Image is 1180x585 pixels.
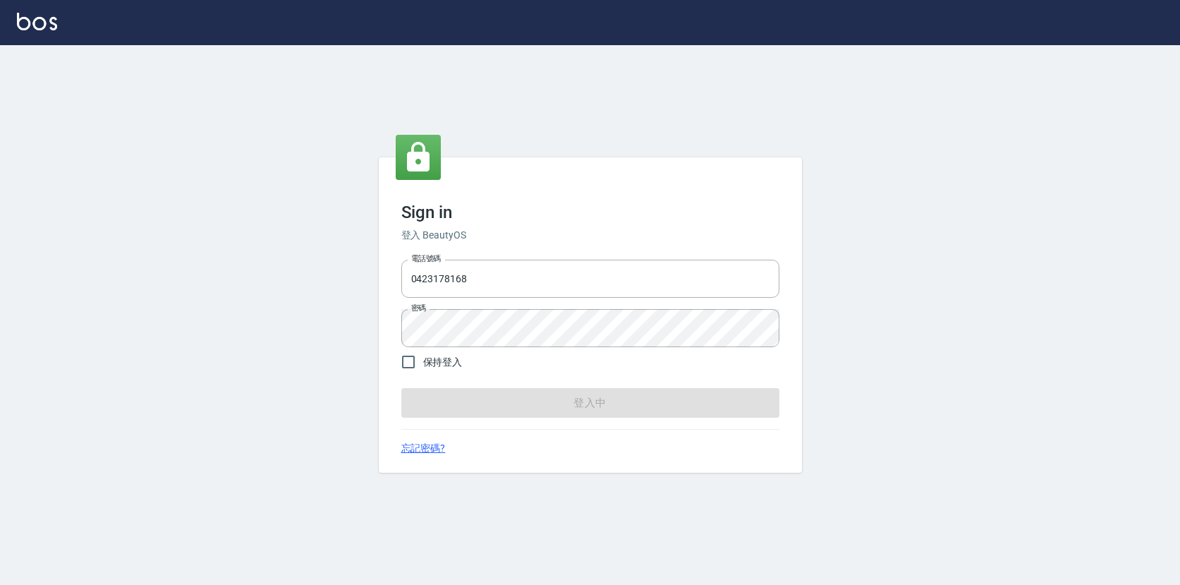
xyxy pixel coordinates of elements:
[401,441,446,456] a: 忘記密碼?
[423,355,463,370] span: 保持登入
[411,253,441,264] label: 電話號碼
[401,228,779,243] h6: 登入 BeautyOS
[17,13,57,30] img: Logo
[411,303,426,313] label: 密碼
[401,203,779,222] h3: Sign in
